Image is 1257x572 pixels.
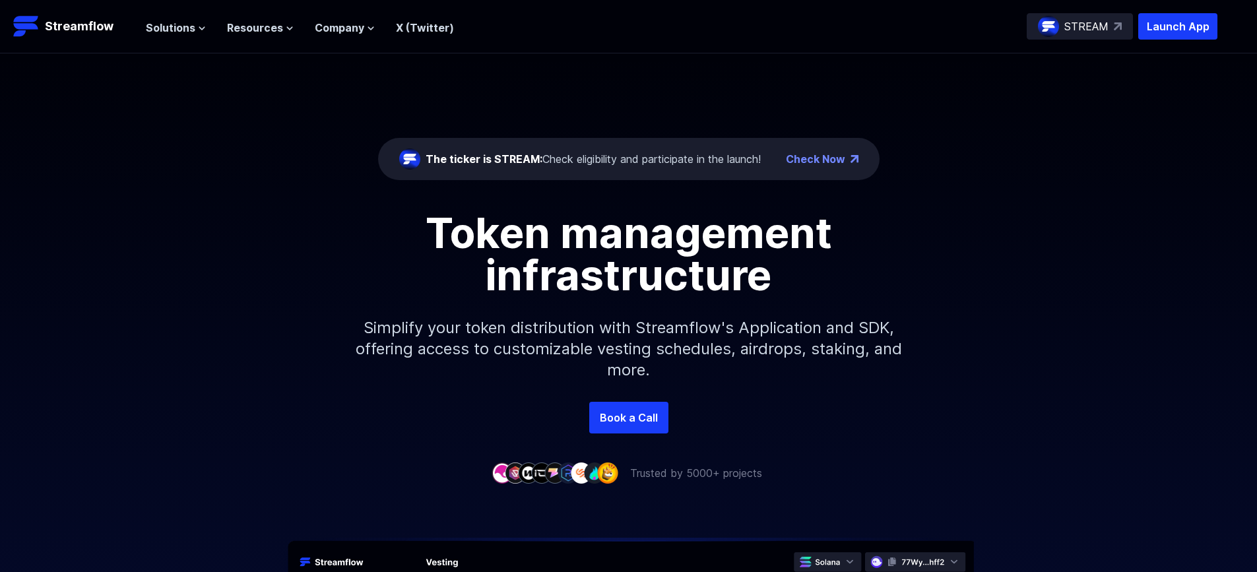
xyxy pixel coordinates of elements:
[396,21,454,34] a: X (Twitter)
[146,20,206,36] button: Solutions
[786,151,845,167] a: Check Now
[345,296,913,402] p: Simplify your token distribution with Streamflow's Application and SDK, offering access to custom...
[544,462,565,483] img: company-5
[315,20,364,36] span: Company
[45,17,113,36] p: Streamflow
[146,20,195,36] span: Solutions
[227,20,294,36] button: Resources
[531,462,552,483] img: company-4
[426,152,542,166] span: The ticker is STREAM:
[571,462,592,483] img: company-7
[426,151,761,167] div: Check eligibility and participate in the launch!
[1027,13,1133,40] a: STREAM
[1064,18,1109,34] p: STREAM
[584,462,605,483] img: company-8
[1038,16,1059,37] img: streamflow-logo-circle.png
[505,462,526,483] img: company-2
[315,20,375,36] button: Company
[558,462,579,483] img: company-6
[13,13,40,40] img: Streamflow Logo
[518,462,539,483] img: company-3
[332,212,926,296] h1: Token management infrastructure
[399,148,420,170] img: streamflow-logo-circle.png
[597,462,618,483] img: company-9
[1114,22,1122,30] img: top-right-arrow.svg
[13,13,133,40] a: Streamflow
[630,465,762,481] p: Trusted by 5000+ projects
[227,20,283,36] span: Resources
[1138,13,1217,40] button: Launch App
[851,155,858,163] img: top-right-arrow.png
[492,462,513,483] img: company-1
[589,402,668,433] a: Book a Call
